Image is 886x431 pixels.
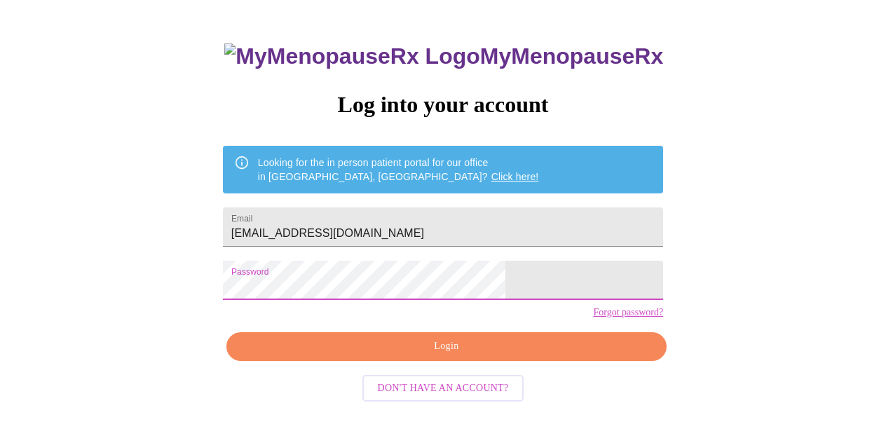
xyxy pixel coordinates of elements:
a: Don't have an account? [359,381,528,392]
h3: MyMenopauseRx [224,43,663,69]
h3: Log into your account [223,92,663,118]
a: Forgot password? [593,307,663,318]
button: Don't have an account? [362,375,524,402]
button: Login [226,332,667,361]
a: Click here! [491,171,539,182]
span: Don't have an account? [378,380,509,397]
div: Looking for the in person patient portal for our office in [GEOGRAPHIC_DATA], [GEOGRAPHIC_DATA]? [258,150,539,189]
span: Login [243,338,650,355]
img: MyMenopauseRx Logo [224,43,479,69]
